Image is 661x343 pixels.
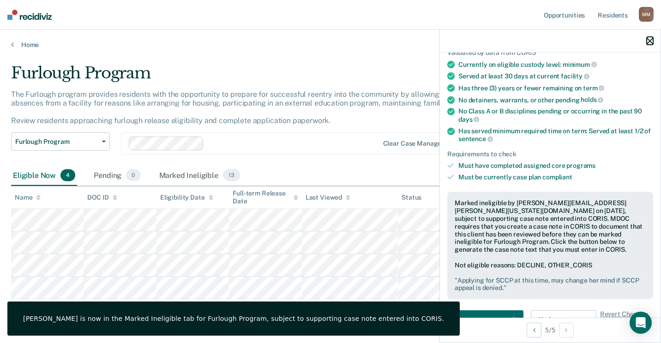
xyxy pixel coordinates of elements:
div: Requirements to check [447,150,653,158]
img: Recidiviz [7,10,52,20]
span: minimum [563,61,597,68]
a: Navigate to form link [447,310,527,329]
div: Last Viewed [306,194,350,201]
button: Next Opportunity [559,323,574,337]
p: The Furlough program provides residents with the opportunity to prepare for successful reentry in... [11,90,495,125]
span: 0 [126,169,140,181]
div: Furlough Program [11,64,507,90]
span: compliant [542,173,572,181]
div: Full-term Release Date [233,189,298,205]
div: Must have completed assigned core [458,162,653,170]
button: Generate paperwork [447,310,523,329]
div: M M [639,7,654,22]
div: Validated by data from CORIS [447,49,653,57]
div: No detainers, warrants, or other pending [458,96,653,104]
a: Home [11,41,650,49]
pre: " Applying for SCCP at this time, may change her mind if SCCP appeal is denied. " [455,277,646,292]
div: Pending [92,166,142,186]
span: Revert Changes [600,310,648,329]
div: Marked Ineligible [157,166,242,186]
div: Eligible Now [11,166,77,186]
span: days [458,116,479,123]
span: Furlough Program [15,138,98,146]
div: Marked ineligible by [PERSON_NAME][EMAIL_ADDRESS][PERSON_NAME][US_STATE][DOMAIN_NAME] on [DATE], ... [455,199,646,254]
div: Has three (3) years or fewer remaining on [458,84,653,92]
div: Name [15,194,41,201]
button: Previous Opportunity [527,323,541,337]
div: Open Intercom Messenger [630,312,652,334]
div: [PERSON_NAME] is now in the Marked Ineligible tab for Furlough Program, subject to supporting cas... [23,314,444,323]
div: DOC ID [87,194,117,201]
div: No Class A or B disciplines pending or occurring in the past 90 [458,107,653,123]
span: sentence [458,135,493,142]
button: Update status [531,310,596,329]
span: term [583,84,604,92]
span: 4 [60,169,75,181]
span: programs [566,162,595,169]
div: Not eligible reasons: DECLINE, OTHER_CORIS [455,261,646,292]
div: Served at least 30 days at current [458,72,653,80]
div: Has served minimum required time on term: Served at least 1/2 of [458,127,653,143]
span: 13 [223,169,240,181]
div: Eligibility Date [160,194,213,201]
span: holds [581,96,603,103]
span: facility [561,72,589,80]
div: Status [402,194,421,201]
div: Must be currently case plan [458,173,653,181]
div: Currently on eligible custody level: [458,60,653,69]
div: Clear case managers [383,140,447,148]
div: 5 / 5 [440,318,661,342]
